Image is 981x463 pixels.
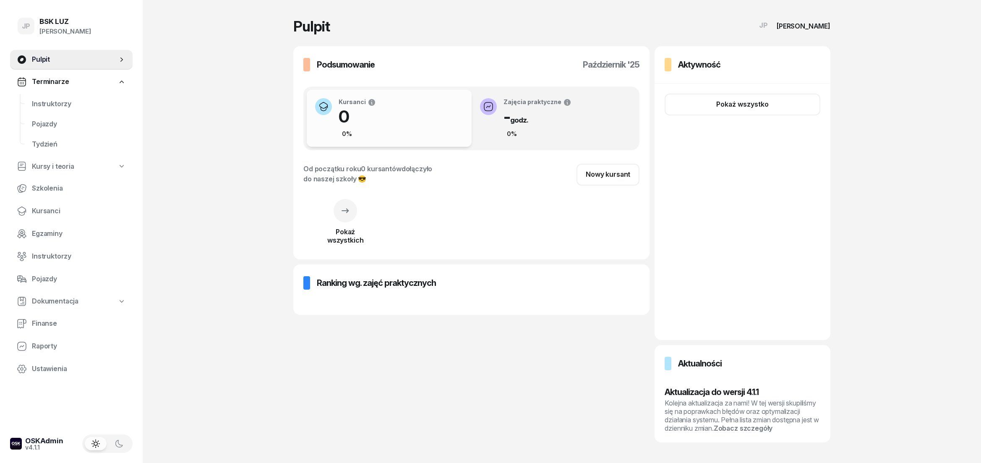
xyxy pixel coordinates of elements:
a: Pojazdy [25,114,133,134]
a: Kursanci [10,201,133,221]
div: BSK LUZ [39,18,91,25]
span: Finanse [32,318,126,329]
span: Ustawienia [32,364,126,374]
a: AktualnościAktualizacja do wersji 4.1.1Kolejna aktualizacja za nami! W tej wersji skupiliśmy się ... [655,345,830,442]
span: Dokumentacja [32,296,78,307]
h3: październik '25 [583,58,639,71]
button: Kursanci00% [307,90,472,147]
a: Egzaminy [10,224,133,244]
h1: - [504,107,571,127]
span: Pulpit [32,54,117,65]
div: Pokaż wszystko [716,99,769,110]
span: Egzaminy [32,228,126,239]
span: Kursy i teoria [32,161,74,172]
span: Instruktorzy [32,251,126,262]
div: [PERSON_NAME] [777,23,830,29]
div: 0% [339,129,355,139]
a: Pojazdy [10,269,133,289]
div: 0% [504,129,520,139]
h3: Aktualności [678,357,722,370]
h1: 0 [339,107,376,127]
div: Zajęcia praktyczne [504,98,571,107]
span: Raporty [32,341,126,352]
span: Instruktorzy [32,99,126,110]
a: Dokumentacja [10,292,133,311]
a: Instruktorzy [10,246,133,267]
a: Raporty [10,336,133,356]
a: Pokażwszystkich [303,209,387,244]
h3: Aktywność [678,58,720,71]
a: Finanse [10,314,133,334]
span: 0 kursantów [361,165,401,173]
span: Terminarze [32,76,69,87]
span: Pojazdy [32,274,126,285]
span: Pojazdy [32,119,126,130]
a: Instruktorzy [25,94,133,114]
div: Pokaż wszystkich [303,228,387,244]
div: OSKAdmin [25,437,63,445]
div: [PERSON_NAME] [39,26,91,37]
div: Kolejna aktualizacja za nami! W tej wersji skupiliśmy się na poprawkach błędów oraz optymalizacji... [665,399,820,432]
a: Terminarze [10,72,133,92]
a: Pulpit [10,50,133,70]
h3: Podsumowanie [317,58,375,71]
div: Nowy kursant [586,169,630,180]
h3: Ranking wg. zajęć praktycznych [317,276,436,290]
a: Nowy kursant [577,164,639,186]
div: v4.1.1 [25,445,63,450]
small: godz. [510,116,528,124]
span: JP [22,23,31,30]
div: Kursanci [339,98,376,107]
a: Szkolenia [10,178,133,199]
span: JP [759,22,768,29]
a: Ustawienia [10,359,133,379]
div: Od początku roku dołączyło do naszej szkoły 😎 [303,164,432,184]
span: Tydzień [32,139,126,150]
button: Zajęcia praktyczne-godz.0% [472,90,637,147]
img: logo-xs-dark@2x.png [10,438,22,450]
span: Kursanci [32,206,126,217]
span: Szkolenia [32,183,126,194]
a: AktywnośćPokaż wszystko [655,46,830,340]
h1: Pulpit [293,19,330,34]
a: Kursy i teoria [10,157,133,176]
button: Pokaż wszystko [665,94,820,115]
h3: Aktualizacja do wersji 4.1.1 [665,385,820,399]
a: Tydzień [25,134,133,154]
